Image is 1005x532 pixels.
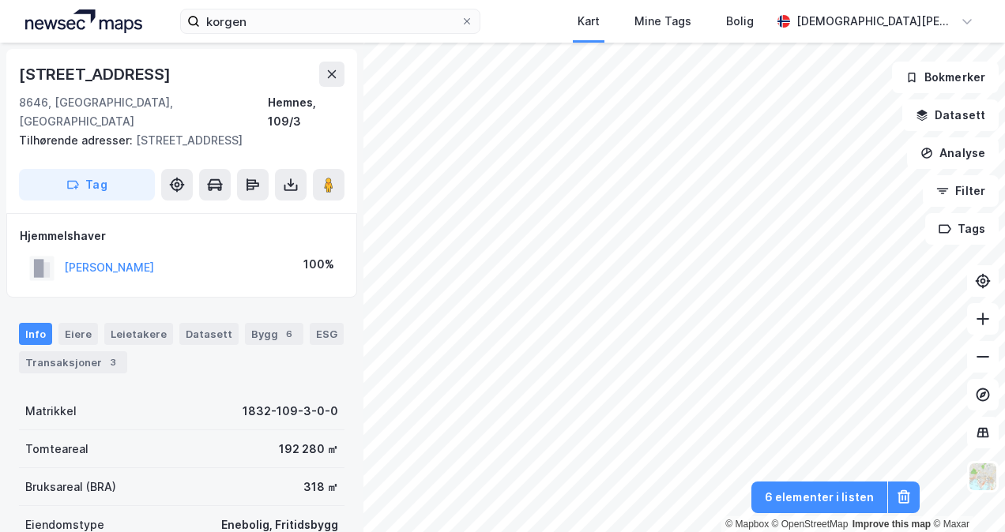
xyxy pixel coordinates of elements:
[923,175,999,207] button: Filter
[19,133,136,147] span: Tilhørende adresser:
[25,478,116,496] div: Bruksareal (BRA)
[25,440,88,459] div: Tomteareal
[725,519,769,530] a: Mapbox
[19,62,174,87] div: [STREET_ADDRESS]
[58,323,98,345] div: Eiere
[268,93,344,131] div: Hemnes, 109/3
[105,354,121,370] div: 3
[25,402,77,421] div: Matrikkel
[902,99,999,131] button: Datasett
[578,12,600,31] div: Kart
[25,9,142,33] img: logo.a4113a55bc3d86da70a041830d287a7e.svg
[243,402,338,421] div: 1832-109-3-0-0
[310,323,344,345] div: ESG
[892,62,999,93] button: Bokmerker
[726,12,754,31] div: Bolig
[104,323,173,345] div: Leietakere
[19,169,155,200] button: Tag
[281,326,297,342] div: 6
[634,12,691,31] div: Mine Tags
[907,137,999,169] button: Analyse
[245,323,303,345] div: Bygg
[772,519,849,530] a: OpenStreetMap
[19,93,268,131] div: 8646, [GEOGRAPHIC_DATA], [GEOGRAPHIC_DATA]
[279,440,338,459] div: 192 280 ㎡
[751,481,887,513] button: 6 elementer i listen
[20,227,344,245] div: Hjemmelshaver
[926,456,1005,532] iframe: Chat Widget
[179,323,239,345] div: Datasett
[200,9,460,33] input: Søk på adresse, matrikkel, gårdeiere, leietakere eller personer
[853,519,931,530] a: Improve this map
[19,131,332,150] div: [STREET_ADDRESS]
[303,255,334,274] div: 100%
[19,323,52,345] div: Info
[925,213,999,245] button: Tags
[19,351,127,373] div: Transaksjoner
[303,478,338,496] div: 318 ㎡
[796,12,954,31] div: [DEMOGRAPHIC_DATA][PERSON_NAME]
